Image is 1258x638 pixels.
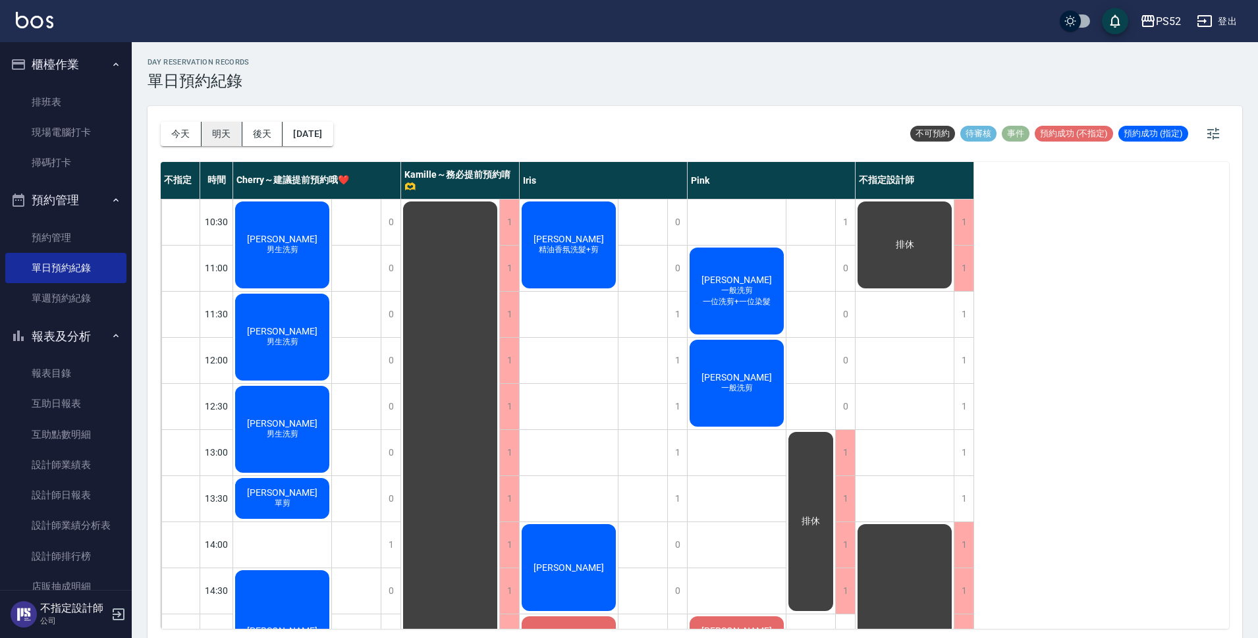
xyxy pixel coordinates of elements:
span: 男生洗剪 [264,429,301,440]
div: 1 [954,430,973,475]
div: 時間 [200,162,233,199]
div: 不指定設計師 [856,162,974,199]
a: 單週預約紀錄 [5,283,126,313]
div: 0 [835,292,855,337]
div: 1 [499,384,519,429]
div: 1 [667,292,687,337]
span: 排休 [893,239,917,251]
div: 0 [381,476,400,521]
h2: day Reservation records [148,58,250,66]
span: 男生洗剪 [264,244,301,255]
div: 1 [954,292,973,337]
div: Iris [520,162,688,199]
div: 14:30 [200,568,233,614]
div: 0 [381,430,400,475]
div: 1 [499,199,519,245]
span: 事件 [1002,128,1029,140]
h3: 單日預約紀錄 [148,72,250,90]
div: 1 [835,476,855,521]
span: 待審核 [960,128,997,140]
div: 1 [499,430,519,475]
div: 11:30 [200,291,233,337]
a: 預約管理 [5,223,126,253]
p: 公司 [40,615,107,627]
div: 0 [381,246,400,291]
span: 單剪 [272,498,293,509]
div: Pink [688,162,856,199]
div: 12:30 [200,383,233,429]
div: 1 [499,568,519,614]
span: [PERSON_NAME] [244,234,320,244]
button: [DATE] [283,122,333,146]
button: 後天 [242,122,283,146]
button: 報表及分析 [5,319,126,354]
div: 14:00 [200,521,233,568]
a: 設計師日報表 [5,480,126,510]
div: 1 [667,430,687,475]
div: 1 [381,522,400,568]
div: PS52 [1156,13,1181,30]
button: 明天 [202,122,242,146]
span: 精油香氛洗髮+剪 [536,244,601,255]
div: 1 [835,568,855,614]
div: 1 [954,568,973,614]
span: [PERSON_NAME] [699,625,775,636]
span: 男生洗剪 [264,336,301,348]
div: 1 [499,338,519,383]
a: 單日預約紀錄 [5,253,126,283]
span: [PERSON_NAME] [244,418,320,429]
span: 不可預約 [910,128,955,140]
div: 0 [381,568,400,614]
a: 掃碼打卡 [5,147,126,178]
div: 不指定 [161,162,200,199]
div: 0 [667,246,687,291]
div: Kamille～務必提前預約唷🫶 [401,162,520,199]
div: 12:00 [200,337,233,383]
a: 互助點數明細 [5,419,126,450]
img: Person [11,601,37,627]
div: 1 [667,476,687,521]
span: [PERSON_NAME] [244,487,320,498]
div: 1 [667,384,687,429]
div: 0 [381,338,400,383]
a: 排班表 [5,87,126,117]
a: 設計師業績分析表 [5,510,126,541]
span: 一般洗剪 [719,285,755,296]
div: 11:00 [200,245,233,291]
span: [PERSON_NAME] [531,234,607,244]
div: 0 [835,246,855,291]
div: 13:30 [200,475,233,521]
div: 1 [499,246,519,291]
h5: 不指定設計師 [40,602,107,615]
div: 0 [381,384,400,429]
span: [PERSON_NAME] [531,562,607,573]
span: [PERSON_NAME] [699,372,775,383]
span: 排休 [799,516,823,527]
div: 1 [954,476,973,521]
button: save [1102,8,1128,34]
div: 1 [954,338,973,383]
button: 今天 [161,122,202,146]
div: 0 [667,522,687,568]
div: 13:00 [200,429,233,475]
span: [PERSON_NAME] [244,625,320,636]
span: 預約成功 (不指定) [1035,128,1113,140]
button: 登出 [1191,9,1242,34]
div: 1 [954,384,973,429]
div: 1 [954,522,973,568]
div: 0 [667,568,687,614]
div: 1 [835,430,855,475]
div: 1 [835,199,855,245]
button: PS52 [1135,8,1186,35]
div: 0 [381,292,400,337]
div: 1 [954,246,973,291]
div: 1 [499,476,519,521]
a: 設計師業績表 [5,450,126,480]
div: 1 [835,522,855,568]
a: 互助日報表 [5,388,126,419]
a: 設計師排行榜 [5,541,126,572]
div: 0 [667,199,687,245]
div: 0 [835,384,855,429]
div: 1 [499,522,519,568]
button: 櫃檯作業 [5,47,126,82]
